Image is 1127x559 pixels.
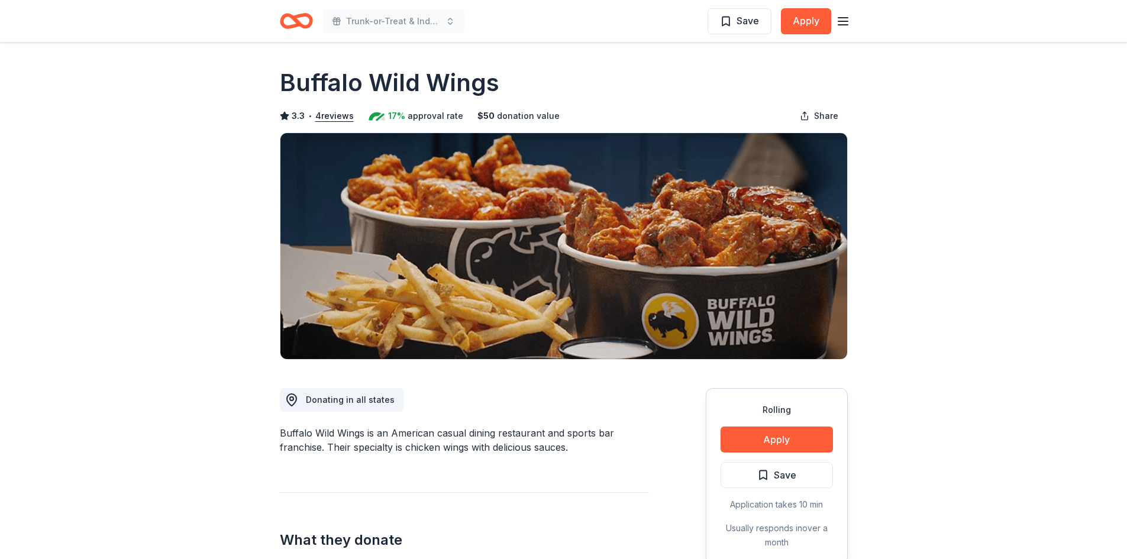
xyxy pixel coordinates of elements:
[306,395,395,405] span: Donating in all states
[477,109,495,123] span: $ 50
[280,7,313,35] a: Home
[346,14,441,28] span: Trunk-or-Treat & Indoor Fall Fest
[721,521,833,550] div: Usually responds in over a month
[497,109,560,123] span: donation value
[721,497,833,512] div: Application takes 10 min
[388,109,405,123] span: 17%
[781,8,831,34] button: Apply
[737,13,759,28] span: Save
[721,462,833,488] button: Save
[814,109,838,123] span: Share
[292,109,305,123] span: 3.3
[790,104,848,128] button: Share
[721,426,833,453] button: Apply
[280,531,649,550] h2: What they donate
[774,467,796,483] span: Save
[315,109,354,123] button: 4reviews
[322,9,464,33] button: Trunk-or-Treat & Indoor Fall Fest
[280,66,499,99] h1: Buffalo Wild Wings
[408,109,463,123] span: approval rate
[280,133,847,359] img: Image for Buffalo Wild Wings
[708,8,771,34] button: Save
[280,426,649,454] div: Buffalo Wild Wings is an American casual dining restaurant and sports bar franchise. Their specia...
[721,403,833,417] div: Rolling
[308,111,312,121] span: •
